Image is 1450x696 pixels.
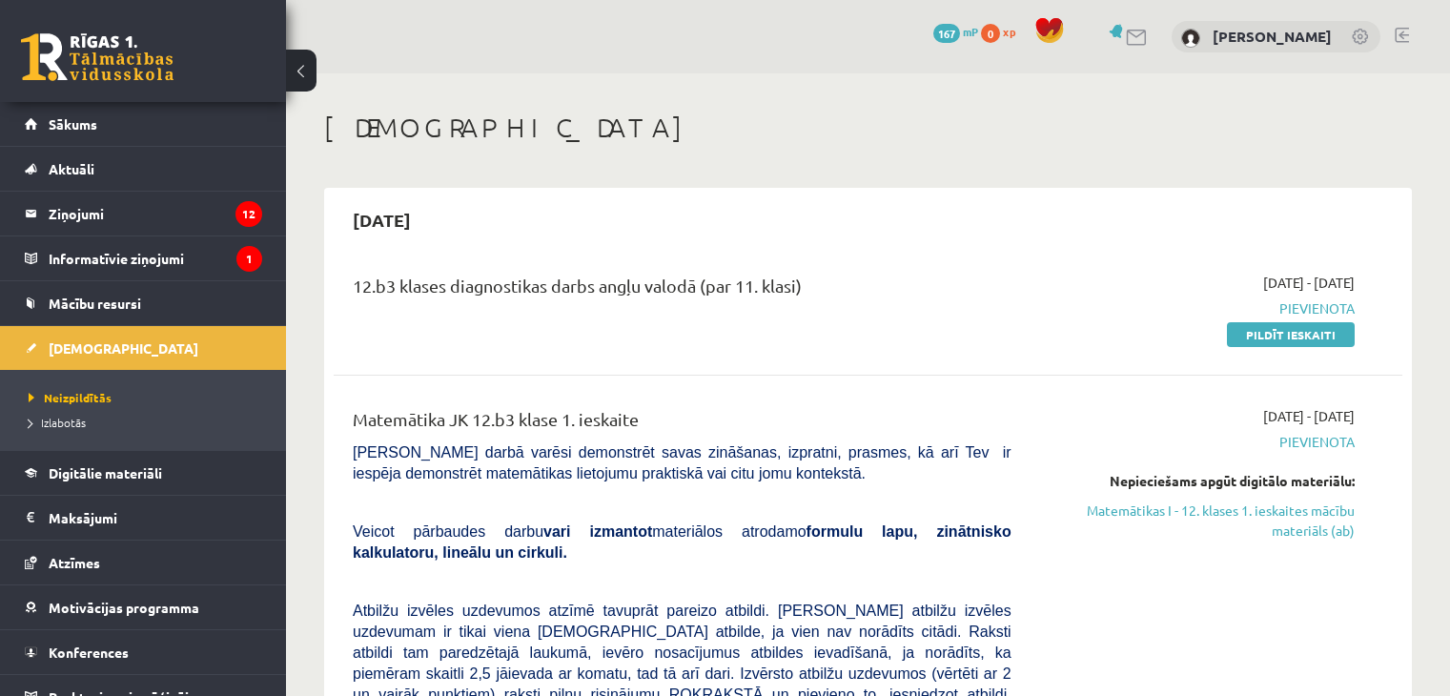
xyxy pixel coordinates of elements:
[25,585,262,629] a: Motivācijas programma
[1040,501,1355,541] a: Matemātikas I - 12. klases 1. ieskaites mācību materiāls (ab)
[25,102,262,146] a: Sākums
[1040,432,1355,452] span: Pievienota
[1003,24,1015,39] span: xp
[1263,406,1355,426] span: [DATE] - [DATE]
[49,554,100,571] span: Atzīmes
[49,295,141,312] span: Mācību resursi
[1263,273,1355,293] span: [DATE] - [DATE]
[353,523,1011,561] span: Veicot pārbaudes darbu materiālos atrodamo
[29,389,267,406] a: Neizpildītās
[25,451,262,495] a: Digitālie materiāli
[25,326,262,370] a: [DEMOGRAPHIC_DATA]
[29,414,267,431] a: Izlabotās
[1181,29,1200,48] img: Nikolass Senitagoja
[1040,298,1355,318] span: Pievienota
[49,496,262,540] legend: Maksājumi
[49,464,162,481] span: Digitālie materiāli
[543,523,652,540] b: vari izmantot
[25,236,262,280] a: Informatīvie ziņojumi1
[21,33,174,81] a: Rīgas 1. Tālmācības vidusskola
[49,339,198,357] span: [DEMOGRAPHIC_DATA]
[963,24,978,39] span: mP
[49,236,262,280] legend: Informatīvie ziņojumi
[29,415,86,430] span: Izlabotās
[1040,471,1355,491] div: Nepieciešams apgūt digitālo materiālu:
[353,444,1011,481] span: [PERSON_NAME] darbā varēsi demonstrēt savas zināšanas, izpratni, prasmes, kā arī Tev ir iespēja d...
[324,112,1412,144] h1: [DEMOGRAPHIC_DATA]
[25,630,262,674] a: Konferences
[981,24,1025,39] a: 0 xp
[49,192,262,235] legend: Ziņojumi
[235,201,262,227] i: 12
[25,541,262,584] a: Atzīmes
[29,390,112,405] span: Neizpildītās
[334,197,430,242] h2: [DATE]
[353,523,1011,561] b: formulu lapu, zinātnisko kalkulatoru, lineālu un cirkuli.
[49,115,97,133] span: Sākums
[49,644,129,661] span: Konferences
[353,406,1011,441] div: Matemātika JK 12.b3 klase 1. ieskaite
[25,192,262,235] a: Ziņojumi12
[49,599,199,616] span: Motivācijas programma
[981,24,1000,43] span: 0
[25,496,262,540] a: Maksājumi
[1227,322,1355,347] a: Pildīt ieskaiti
[933,24,960,43] span: 167
[933,24,978,39] a: 167 mP
[25,281,262,325] a: Mācību resursi
[1213,27,1332,46] a: [PERSON_NAME]
[353,273,1011,308] div: 12.b3 klases diagnostikas darbs angļu valodā (par 11. klasi)
[49,160,94,177] span: Aktuāli
[236,246,262,272] i: 1
[25,147,262,191] a: Aktuāli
